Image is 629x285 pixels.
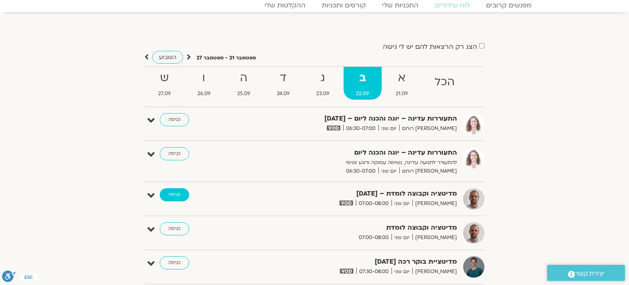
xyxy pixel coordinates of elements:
[145,69,183,87] strong: ש
[343,124,378,133] span: 06:30-07:00
[256,113,457,124] strong: התעוררות עדינה – יוגה והכנה ליום – [DATE]
[391,233,412,242] span: יום שני
[224,89,262,98] span: 25.09
[575,268,604,279] span: יצירת קשר
[391,199,412,208] span: יום שני
[422,67,467,100] a: הכל
[256,147,457,158] strong: התעוררות עדינה – יוגה והכנה ליום
[304,89,342,98] span: 23.09
[391,267,412,276] span: יום שני
[412,267,457,276] span: [PERSON_NAME]
[356,199,391,208] span: 07:00-08:00
[185,69,223,87] strong: ו
[89,1,540,9] nav: Menu
[256,188,457,199] strong: מדיטציה וקבוצה לומדת – [DATE]
[344,89,382,98] span: 22.09
[383,89,421,98] span: 21.09
[185,67,223,100] a: ו26.09
[340,269,353,274] img: vodicon
[383,67,421,100] a: א21.09
[399,124,457,133] span: [PERSON_NAME] רוחם
[160,113,189,126] a: כניסה
[264,89,302,98] span: 24.09
[383,43,477,50] label: הצג רק הרצאות להם יש לי גישה
[224,67,262,100] a: ה25.09
[160,222,189,235] a: כניסה
[256,256,457,267] strong: מדיטציית בוקר רכה [DATE]
[256,1,314,9] a: ההקלטות שלי
[264,69,302,87] strong: ד
[185,89,223,98] span: 26.09
[399,167,457,176] span: [PERSON_NAME] רוחם
[427,1,478,9] a: לוח שידורים
[339,201,353,205] img: vodicon
[383,69,421,87] strong: א
[224,69,262,87] strong: ה
[145,89,183,98] span: 27.09
[412,233,457,242] span: [PERSON_NAME]
[344,69,382,87] strong: ב
[478,1,540,9] a: מפגשים קרובים
[145,67,183,100] a: ש27.09
[160,147,189,160] a: כניסה
[160,256,189,269] a: כניסה
[304,69,342,87] strong: ג
[256,222,457,233] strong: מדיטציה וקבוצה לומדת
[547,265,625,281] a: יצירת קשר
[356,267,391,276] span: 07:30-08:00
[264,67,302,100] a: ד24.09
[160,188,189,201] a: כניסה
[256,158,457,167] p: להתעורר לתנועה עדינה, נשימה עמוקה ורוגע פנימי
[344,67,382,100] a: ב22.09
[422,73,467,91] strong: הכל
[378,124,399,133] span: יום שני
[378,167,399,176] span: יום שני
[327,125,340,130] img: vodicon
[197,54,256,62] p: ספטמבר 21 - ספטמבר 27
[356,233,391,242] span: 07:00-08:00
[374,1,427,9] a: התכניות שלי
[412,199,457,208] span: [PERSON_NAME]
[304,67,342,100] a: ג23.09
[314,1,374,9] a: קורסים ותכניות
[152,51,183,64] a: השבוע
[159,53,176,61] span: השבוע
[343,167,378,176] span: 06:30-07:00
